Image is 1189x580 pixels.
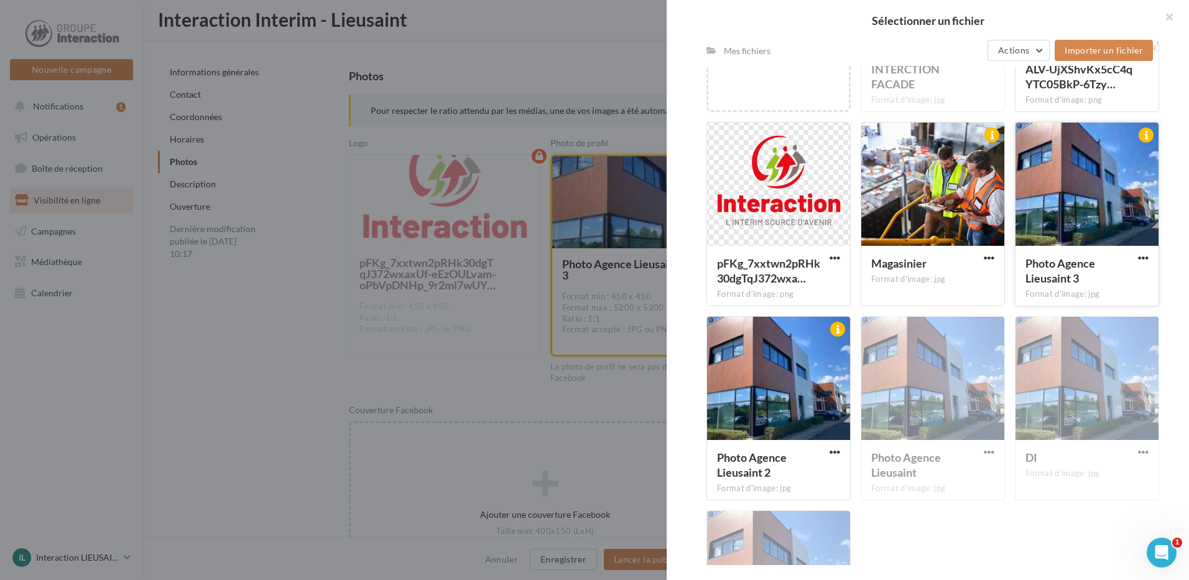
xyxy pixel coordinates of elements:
[717,289,840,300] div: Format d'image: png
[871,274,994,285] div: Format d'image: jpg
[724,45,770,57] div: Mes fichiers
[998,45,1029,55] span: Actions
[1147,538,1177,568] iframe: Intercom live chat
[871,256,927,270] span: Magasinier
[1055,40,1153,61] button: Importer un fichier
[687,15,1169,26] h2: Sélectionner un fichier
[988,40,1050,61] button: Actions
[717,256,820,285] span: pFKg_7xxtwn2pRHk30dgTqJ372wxaxUf-eEzOULvam-oPbVpDNHp_9r2ml7wUYnXfLGkLbEMdWRWWN_5Hg=s0
[717,483,840,494] div: Format d'image: jpg
[717,451,787,479] span: Photo Agence Lieusaint 2
[1025,256,1095,285] span: Photo Agence Lieusaint 3
[1065,45,1143,55] span: Importer un fichier
[1025,95,1149,106] div: Format d'image: png
[1172,538,1182,548] span: 1
[1025,289,1149,300] div: Format d'image: jpg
